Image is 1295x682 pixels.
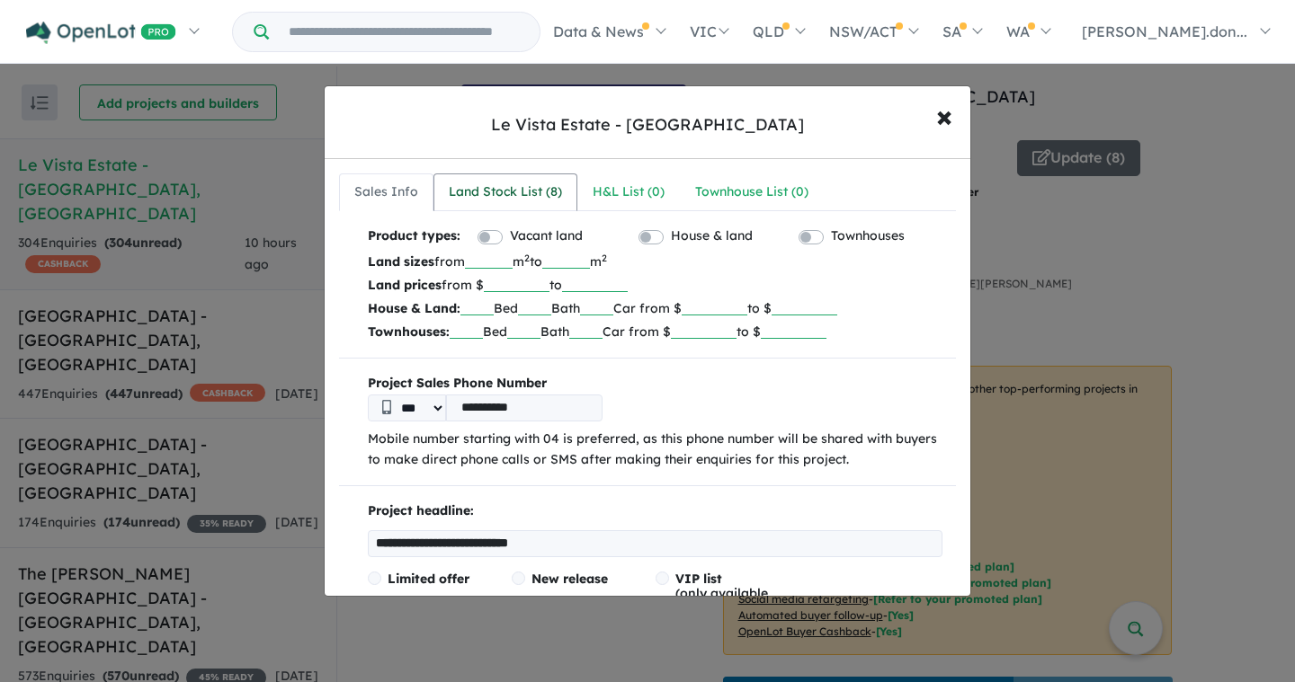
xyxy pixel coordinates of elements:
[593,182,665,203] div: H&L List ( 0 )
[368,297,942,320] p: Bed Bath Car from $ to $
[368,277,442,293] b: Land prices
[388,571,469,587] span: Limited offer
[368,253,434,270] b: Land sizes
[510,226,583,247] label: Vacant land
[524,252,530,264] sup: 2
[26,22,176,44] img: Openlot PRO Logo White
[602,252,607,264] sup: 2
[272,13,536,51] input: Try estate name, suburb, builder or developer
[368,300,460,316] b: House & Land:
[368,226,460,250] b: Product types:
[449,182,562,203] div: Land Stock List ( 8 )
[368,250,942,273] p: from m to m
[1082,22,1247,40] span: [PERSON_NAME].don...
[671,226,753,247] label: House & land
[382,400,391,414] img: Phone icon
[675,571,722,587] span: VIP list
[368,429,942,472] p: Mobile number starting with 04 is preferred, as this phone number will be shared with buyers to m...
[675,571,771,616] span: (only available via promotion):
[368,320,942,343] p: Bed Bath Car from $ to $
[354,182,418,203] div: Sales Info
[491,113,804,137] div: Le Vista Estate - [GEOGRAPHIC_DATA]
[368,323,450,340] b: Townhouses:
[368,373,942,394] b: Project Sales Phone Number
[368,500,942,522] p: Project headline:
[831,226,905,247] label: Townhouses
[695,182,808,203] div: Townhouse List ( 0 )
[531,571,608,587] span: New release
[368,273,942,297] p: from $ to
[936,96,952,135] span: ×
